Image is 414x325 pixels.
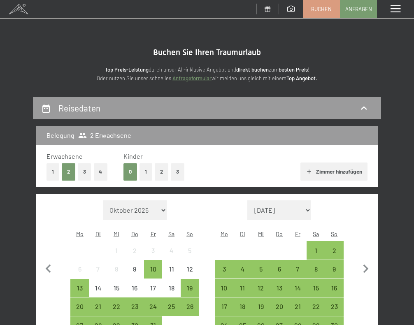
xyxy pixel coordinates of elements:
div: 4 [234,266,251,283]
div: 12 [181,266,198,283]
div: Sun Nov 23 2025 [325,297,344,316]
div: Anreise möglich [181,297,199,316]
div: Anreise möglich [270,297,288,316]
div: Anreise nicht möglich [181,260,199,279]
div: 8 [108,266,125,283]
div: 3 [216,266,233,283]
div: 13 [271,285,288,302]
button: 3 [78,163,91,180]
button: 3 [171,163,184,180]
div: 18 [234,303,251,320]
a: Anfragen [340,0,377,18]
div: Anreise nicht möglich [89,279,107,297]
abbr: Freitag [151,230,156,237]
div: Wed Oct 22 2025 [107,297,126,316]
div: Sat Nov 15 2025 [307,279,325,297]
div: Thu Oct 16 2025 [126,279,144,297]
div: 6 [71,266,88,283]
span: Buchen Sie Ihren Traumurlaub [153,47,261,57]
div: 6 [271,266,288,283]
div: 11 [234,285,251,302]
div: Anreise nicht möglich [126,279,144,297]
div: Fri Nov 07 2025 [288,260,307,279]
button: 4 [94,163,108,180]
div: 2 [326,247,343,264]
div: Wed Oct 01 2025 [107,241,126,260]
button: 1 [140,163,152,180]
div: 10 [216,285,233,302]
div: Tue Oct 14 2025 [89,279,107,297]
abbr: Sonntag [186,230,193,237]
div: 1 [307,247,324,264]
div: 5 [181,247,198,264]
div: Wed Nov 05 2025 [252,260,270,279]
div: 5 [253,266,270,283]
div: Mon Nov 10 2025 [215,279,234,297]
div: 13 [71,285,88,302]
div: Anreise nicht möglich [126,260,144,279]
div: Anreise möglich [126,297,144,316]
div: Anreise möglich [70,279,89,297]
abbr: Sonntag [331,230,337,237]
div: 16 [126,285,143,302]
div: Fri Oct 03 2025 [144,241,163,260]
div: 23 [126,303,143,320]
div: 4 [163,247,180,264]
h3: Belegung [47,131,74,140]
div: 16 [326,285,343,302]
div: Wed Nov 19 2025 [252,297,270,316]
div: Anreise möglich [270,260,288,279]
div: Tue Nov 18 2025 [233,297,252,316]
div: Sun Oct 05 2025 [181,241,199,260]
div: 10 [145,266,162,283]
div: Mon Oct 06 2025 [70,260,89,279]
div: Wed Oct 15 2025 [107,279,126,297]
div: 12 [253,285,270,302]
div: Anreise nicht möglich [89,260,107,279]
div: Fri Oct 10 2025 [144,260,163,279]
div: Anreise möglich [215,260,234,279]
h2: Reisedaten [58,103,100,113]
strong: Top Preis-Leistung [105,66,149,73]
div: Anreise möglich [307,241,325,260]
div: Tue Nov 11 2025 [233,279,252,297]
div: 22 [307,303,324,320]
div: Sat Nov 01 2025 [307,241,325,260]
div: Sat Oct 25 2025 [162,297,181,316]
div: Sun Oct 12 2025 [181,260,199,279]
div: Wed Oct 08 2025 [107,260,126,279]
button: 2 [62,163,75,180]
div: Anreise möglich [288,279,307,297]
div: Thu Nov 20 2025 [270,297,288,316]
span: Erwachsene [47,152,83,160]
div: 7 [289,266,306,283]
div: 1 [108,247,125,264]
div: 18 [163,285,180,302]
div: 24 [145,303,162,320]
div: 9 [326,266,343,283]
div: 8 [307,266,324,283]
div: Anreise möglich [89,297,107,316]
abbr: Montag [221,230,228,237]
abbr: Samstag [313,230,319,237]
div: Mon Nov 03 2025 [215,260,234,279]
div: Anreise möglich [233,279,252,297]
div: Anreise möglich [270,279,288,297]
div: 22 [108,303,125,320]
div: Anreise möglich [307,297,325,316]
div: 15 [108,285,125,302]
div: 14 [289,285,306,302]
div: Fri Nov 14 2025 [288,279,307,297]
button: 2 [155,163,168,180]
div: Thu Oct 23 2025 [126,297,144,316]
div: Anreise nicht möglich [107,260,126,279]
div: Anreise möglich [252,260,270,279]
abbr: Dienstag [240,230,245,237]
div: Anreise nicht möglich [181,241,199,260]
div: 23 [326,303,343,320]
div: Thu Nov 06 2025 [270,260,288,279]
div: Anreise nicht möglich [162,260,181,279]
div: 3 [145,247,162,264]
div: Anreise nicht möglich [107,279,126,297]
div: 2 [126,247,143,264]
